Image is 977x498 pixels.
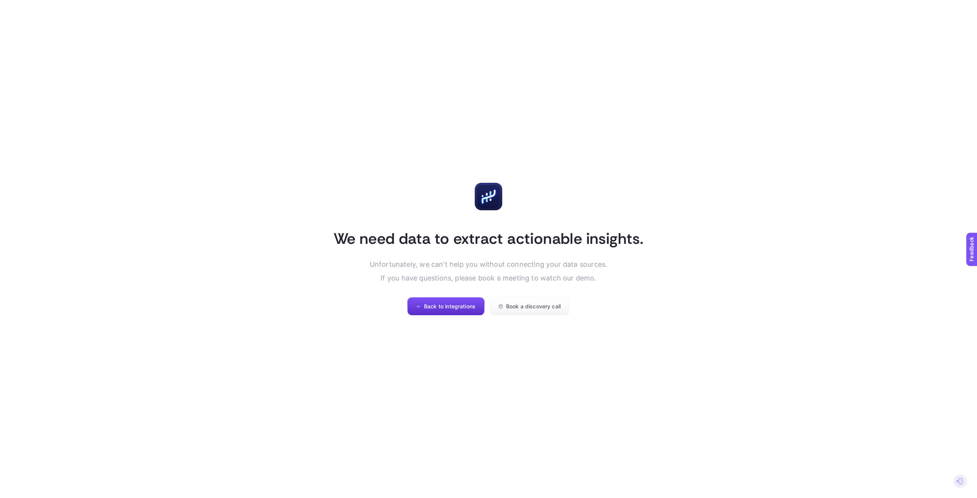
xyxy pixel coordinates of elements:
span: Book a discovery call [506,303,561,309]
h1: We need data to extract actionable insights. [334,229,644,248]
button: Book a discovery call [489,297,570,316]
p: Unfortunately, we can't help you without connecting your data sources. If you have questions, ple... [370,258,608,285]
button: Back to integrations [407,297,485,316]
span: Back to integrations [424,303,476,309]
span: Feedback [5,2,29,8]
